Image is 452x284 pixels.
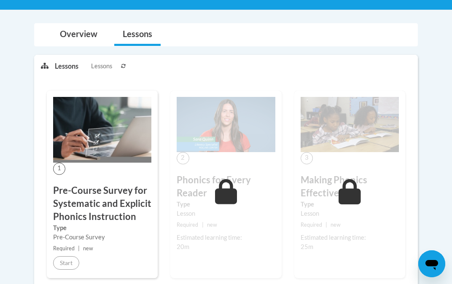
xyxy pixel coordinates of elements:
span: new [331,222,341,228]
h3: Pre-Course Survey for Systematic and Explicit Phonics Instruction [53,184,151,223]
span: Required [301,222,322,228]
label: Type [177,200,275,209]
span: 1 [53,163,65,175]
span: 20m [177,243,189,250]
span: Required [177,222,198,228]
span: Required [53,245,75,252]
iframe: Button to launch messaging window [418,250,445,277]
span: | [202,222,204,228]
a: Lessons [114,24,161,46]
span: | [78,245,80,252]
div: Estimated learning time: [301,233,399,242]
span: 25m [301,243,313,250]
h3: Phonics for Every Reader [177,174,275,200]
span: 2 [177,152,189,164]
span: new [83,245,93,252]
div: Pre-Course Survey [53,233,151,242]
p: Lessons [55,62,78,71]
span: new [207,222,217,228]
a: Overview [51,24,106,46]
img: Course Image [177,97,275,152]
button: Start [53,256,79,270]
div: Lesson [177,209,275,218]
label: Type [53,223,151,233]
div: Lesson [301,209,399,218]
span: | [326,222,327,228]
img: Course Image [301,97,399,152]
h3: Making Phonics Effective [301,174,399,200]
img: Course Image [53,97,151,163]
span: Lessons [91,62,112,71]
label: Type [301,200,399,209]
span: 3 [301,152,313,164]
div: Estimated learning time: [177,233,275,242]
